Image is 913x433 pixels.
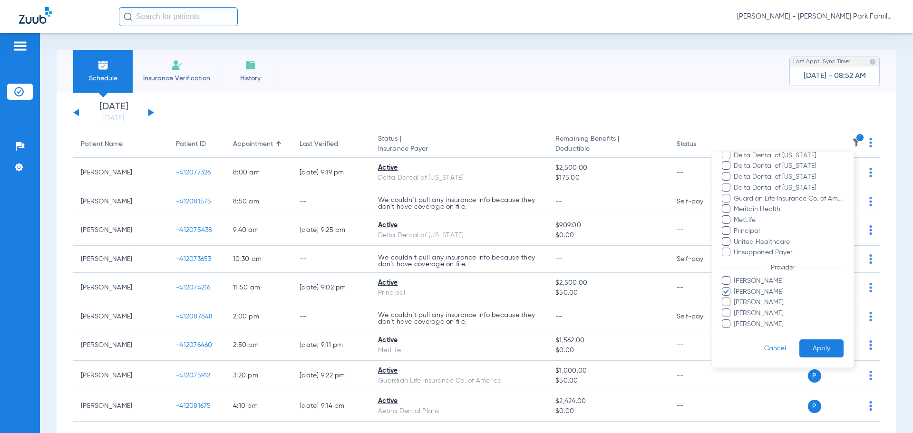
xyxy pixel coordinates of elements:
span: MetLife [733,215,844,225]
span: [PERSON_NAME] [733,298,844,308]
span: Guardian Life Insurance Co. of America [733,194,844,204]
span: Principal [733,226,844,236]
span: Delta Dental of [US_STATE] [733,172,844,182]
span: Delta Dental of [US_STATE] [733,161,844,171]
span: Delta Dental of [US_STATE] [733,183,844,193]
span: [PERSON_NAME] [733,319,844,329]
span: Unsupported Payer [733,248,844,258]
span: United Healthcare [733,237,844,247]
span: Meritain Health [733,204,844,214]
span: [PERSON_NAME] [733,276,844,286]
span: [PERSON_NAME] [733,308,844,318]
span: [PERSON_NAME] [733,287,844,297]
button: Cancel [751,339,799,358]
span: Delta Dental of [US_STATE] [733,151,844,161]
button: Apply [799,339,844,358]
span: Provider [765,264,801,271]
